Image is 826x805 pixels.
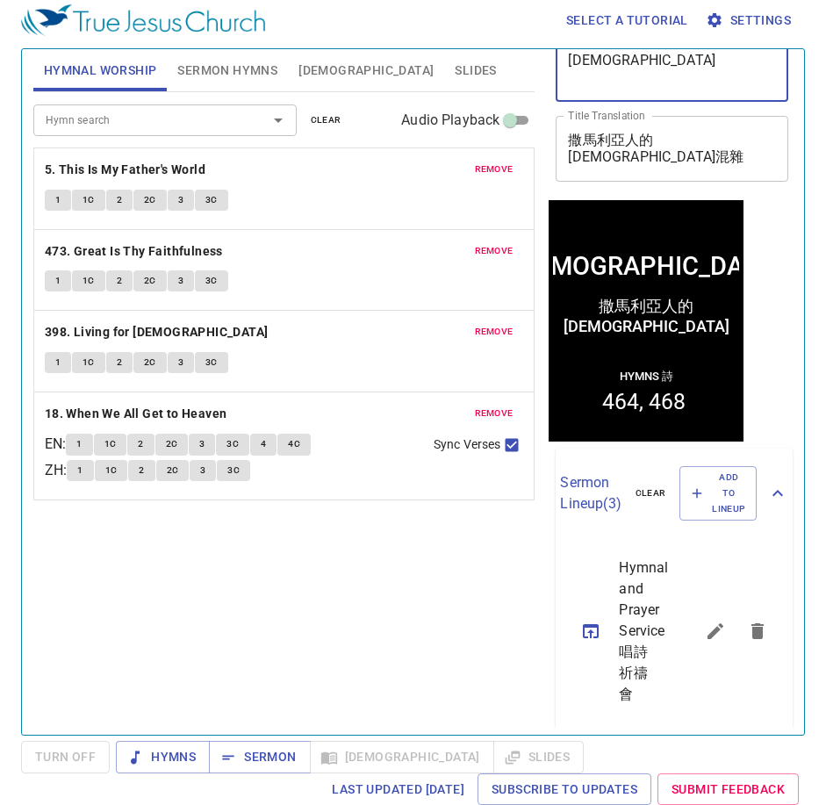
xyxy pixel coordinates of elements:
[709,10,791,32] span: Settings
[133,270,167,291] button: 2C
[128,460,154,481] button: 2
[117,192,122,208] span: 2
[250,434,277,455] button: 4
[45,241,226,262] button: 473. Great Is Thy Faithfulness
[568,52,776,85] textarea: [DEMOGRAPHIC_DATA]
[66,434,92,455] button: 1
[209,741,310,773] button: Sermon
[288,436,300,452] span: 4C
[45,403,230,425] button: 18. When We All Get to Heaven
[72,190,105,211] button: 1C
[100,189,137,214] li: 468
[116,741,210,773] button: Hymns
[45,434,66,455] p: EN :
[568,132,776,165] textarea: 撒馬利亞人的[DEMOGRAPHIC_DATA]混雜
[277,434,311,455] button: 4C
[190,460,216,481] button: 3
[475,162,514,177] span: remove
[167,463,179,478] span: 2C
[560,472,621,514] p: Sermon Lineup ( 3 )
[72,270,105,291] button: 1C
[200,463,205,478] span: 3
[117,355,122,370] span: 2
[566,10,688,32] span: Select a tutorial
[139,463,144,478] span: 2
[83,192,95,208] span: 1C
[45,159,209,181] button: 5. This Is My Father's World
[217,460,250,481] button: 3C
[44,60,157,82] span: Hymnal Worship
[54,189,95,214] li: 464
[401,110,499,131] span: Audio Playback
[168,190,194,211] button: 3
[636,485,666,501] span: clear
[702,4,798,37] button: Settings
[144,192,156,208] span: 2C
[559,4,695,37] button: Select a tutorial
[549,200,743,442] iframe: from-child
[144,355,156,370] span: 2C
[619,557,652,705] span: Hymnal and Prayer Service 唱詩祈禱會
[332,779,464,801] span: Last updated [DATE]
[298,60,434,82] span: [DEMOGRAPHIC_DATA]
[45,270,71,291] button: 1
[223,746,296,768] span: Sermon
[133,352,167,373] button: 2C
[45,159,205,181] b: 5. This Is My Father's World
[492,779,637,801] span: Subscribe to Updates
[199,436,205,452] span: 3
[227,463,240,478] span: 3C
[216,434,249,455] button: 3C
[205,192,218,208] span: 3C
[45,352,71,373] button: 1
[311,112,341,128] span: clear
[464,403,524,424] button: remove
[556,449,793,539] div: Sermon Lineup(3)clearAdd to Lineup
[106,270,133,291] button: 2
[45,460,67,481] p: ZH :
[205,355,218,370] span: 3C
[45,190,71,211] button: 1
[189,434,215,455] button: 3
[117,273,122,289] span: 2
[195,190,228,211] button: 3C
[95,460,128,481] button: 1C
[266,108,291,133] button: Open
[691,470,745,518] span: Add to Lineup
[133,190,167,211] button: 2C
[45,241,223,262] b: 473. Great Is Thy Faithfulness
[195,352,228,373] button: 3C
[71,169,125,184] p: Hymns 詩
[679,466,757,521] button: Add to Lineup
[106,190,133,211] button: 2
[475,406,514,421] span: remove
[464,321,524,342] button: remove
[226,436,239,452] span: 3C
[76,436,82,452] span: 1
[625,483,677,504] button: clear
[156,460,190,481] button: 2C
[127,434,154,455] button: 2
[261,436,266,452] span: 4
[144,273,156,289] span: 2C
[455,60,496,82] span: Slides
[138,436,143,452] span: 2
[195,270,228,291] button: 3C
[130,746,196,768] span: Hymns
[45,321,269,343] b: 398. Living for [DEMOGRAPHIC_DATA]
[464,241,524,262] button: remove
[155,434,189,455] button: 2C
[464,159,524,180] button: remove
[300,110,352,131] button: clear
[55,192,61,208] span: 1
[105,463,118,478] span: 1C
[205,273,218,289] span: 3C
[83,273,95,289] span: 1C
[475,243,514,259] span: remove
[166,436,178,452] span: 2C
[434,435,500,454] span: Sync Verses
[83,355,95,370] span: 1C
[77,463,83,478] span: 1
[178,192,183,208] span: 3
[475,324,514,340] span: remove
